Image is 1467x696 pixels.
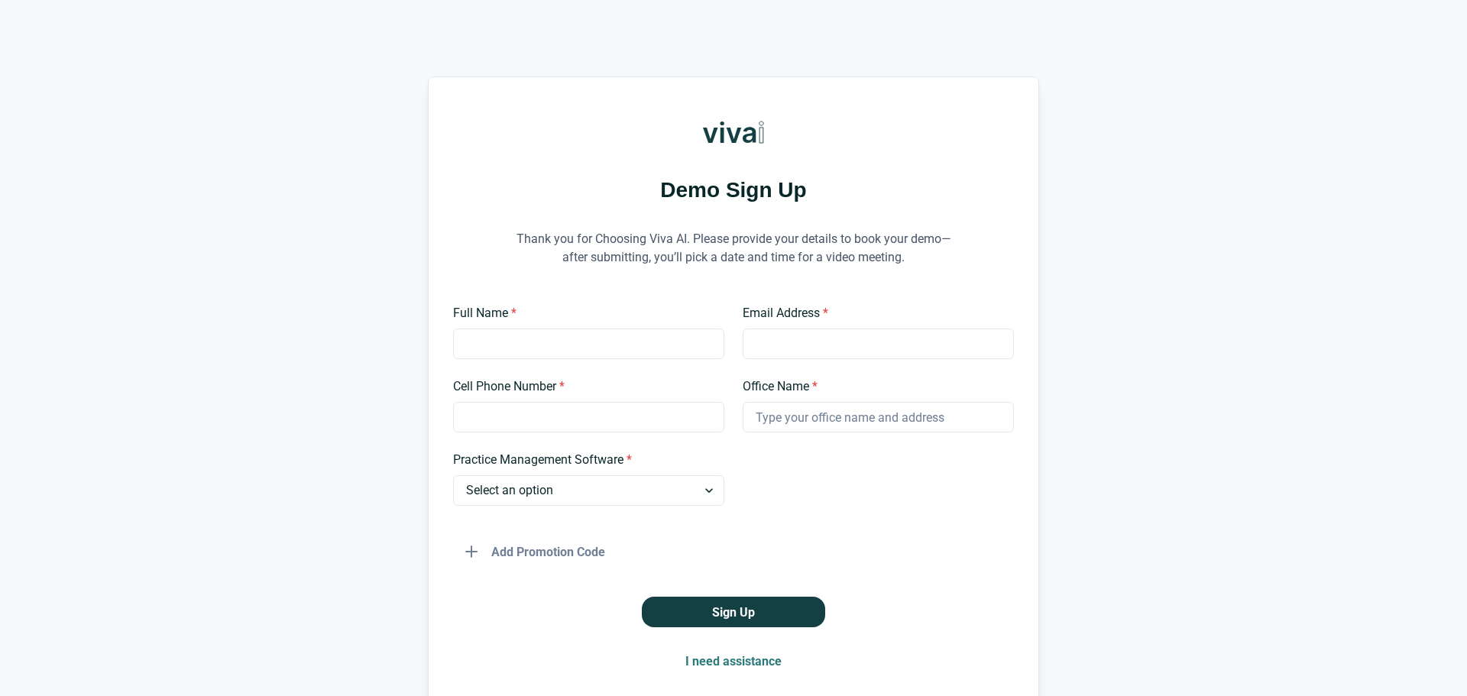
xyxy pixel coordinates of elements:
label: Email Address [743,304,1005,322]
p: Thank you for Choosing Viva AI. Please provide your details to book your demo—after submitting, y... [504,211,963,286]
img: Viva AI Logo [703,102,764,163]
label: Practice Management Software [453,451,715,469]
button: Sign Up [642,597,825,627]
label: Full Name [453,304,715,322]
button: I need assistance [673,646,794,676]
input: Type your office name and address [743,402,1014,432]
button: Add Promotion Code [453,536,617,567]
label: Office Name [743,377,1005,396]
label: Cell Phone Number [453,377,715,396]
h1: Demo Sign Up [453,175,1014,205]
